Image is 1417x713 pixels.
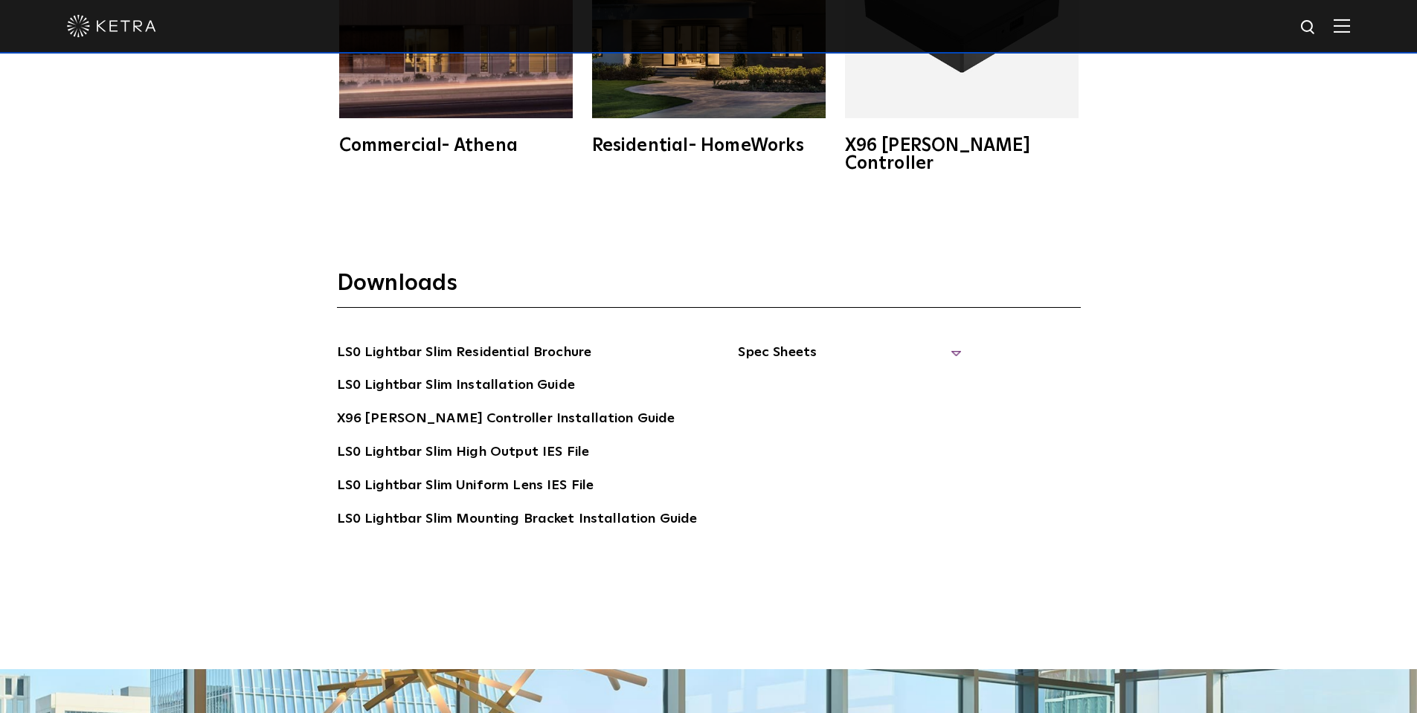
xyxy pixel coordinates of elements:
div: Commercial- Athena [339,137,573,155]
div: Residential- HomeWorks [592,137,826,155]
img: search icon [1299,19,1318,37]
h3: Downloads [337,269,1081,308]
a: X96 [PERSON_NAME] Controller Installation Guide [337,408,675,432]
img: ketra-logo-2019-white [67,15,156,37]
a: LS0 Lightbar Slim High Output IES File [337,442,590,465]
a: LS0 Lightbar Slim Uniform Lens IES File [337,475,594,499]
a: LS0 Lightbar Slim Mounting Bracket Installation Guide [337,509,698,532]
a: LS0 Lightbar Slim Residential Brochure [337,342,592,366]
div: X96 [PERSON_NAME] Controller [845,137,1079,172]
a: LS0 Lightbar Slim Installation Guide [337,375,575,399]
img: Hamburger%20Nav.svg [1334,19,1350,33]
span: Spec Sheets [738,342,961,375]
